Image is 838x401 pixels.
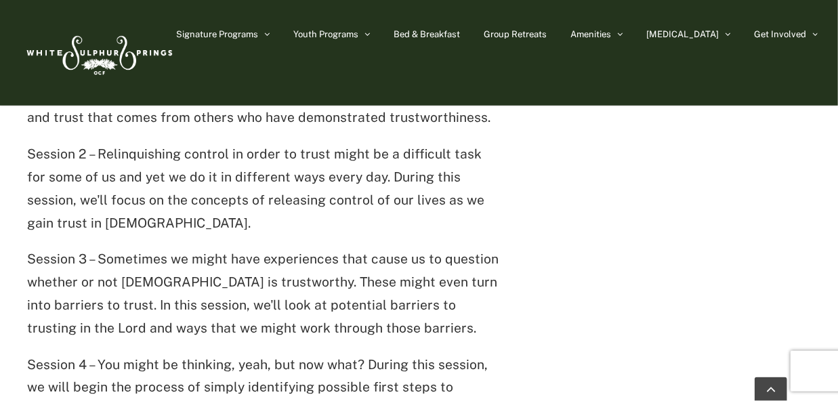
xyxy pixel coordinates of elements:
[754,30,806,39] span: Get Involved
[570,30,611,39] span: Amenities
[20,21,176,85] img: White Sulphur Springs Logo
[394,30,460,39] span: Bed & Breakfast
[176,30,258,39] span: Signature Programs
[27,143,501,234] p: Session 2 – Relinquishing control in order to trust might be a difficult task for some of us and ...
[646,30,719,39] span: [MEDICAL_DATA]
[27,248,501,339] p: Session 3 – Sometimes we might have experiences that cause us to question whether or not [DEMOGRA...
[293,30,358,39] span: Youth Programs
[484,30,547,39] span: Group Retreats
